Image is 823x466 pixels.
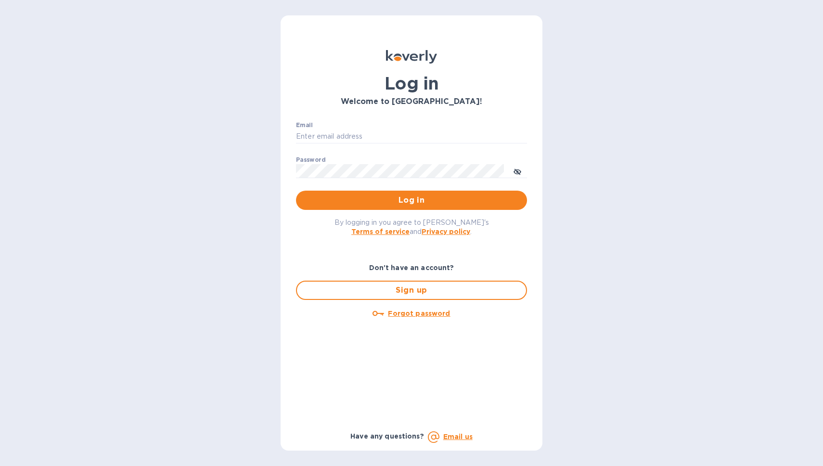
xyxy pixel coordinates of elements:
b: Don't have an account? [369,264,454,272]
u: Forgot password [388,310,450,317]
h3: Welcome to [GEOGRAPHIC_DATA]! [296,97,527,106]
a: Email us [443,433,473,440]
button: Log in [296,191,527,210]
button: toggle password visibility [508,161,527,181]
label: Email [296,122,313,128]
h1: Log in [296,73,527,93]
a: Privacy policy [422,228,470,235]
span: By logging in you agree to [PERSON_NAME]'s and . [334,219,489,235]
b: Have any questions? [350,432,424,440]
label: Password [296,157,325,163]
button: Sign up [296,281,527,300]
img: Koverly [386,50,437,64]
span: Log in [304,194,519,206]
span: Sign up [305,285,518,296]
a: Terms of service [351,228,410,235]
input: Enter email address [296,129,527,144]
